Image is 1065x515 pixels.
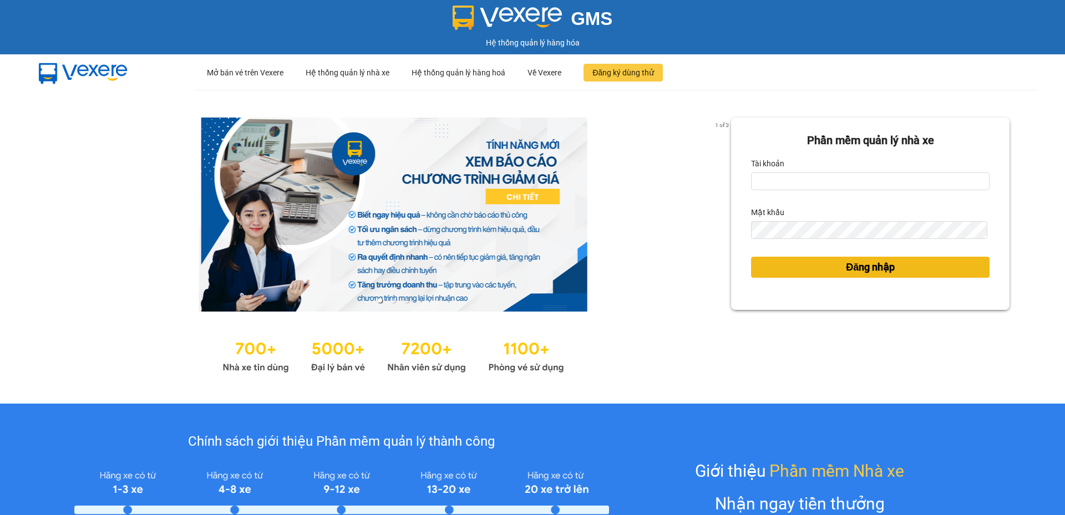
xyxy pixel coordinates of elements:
[222,334,564,376] img: Statistics.png
[412,55,505,90] div: Hệ thống quản lý hàng hoá
[846,259,895,275] span: Đăng nhập
[716,118,731,312] button: next slide / item
[751,203,784,221] label: Mật khẩu
[695,458,904,484] div: Giới thiệu
[751,221,987,239] input: Mật khẩu
[378,298,382,303] li: slide item 1
[3,37,1062,49] div: Hệ thống quản lý hàng hóa
[453,17,613,26] a: GMS
[391,298,395,303] li: slide item 2
[453,6,562,30] img: logo 2
[306,55,389,90] div: Hệ thống quản lý nhà xe
[592,67,654,79] span: Đăng ký dùng thử
[571,8,612,29] span: GMS
[55,118,71,312] button: previous slide / item
[751,257,990,278] button: Đăng nhập
[769,458,904,484] span: Phần mềm Nhà xe
[404,298,409,303] li: slide item 3
[74,431,608,452] div: Chính sách giới thiệu Phần mềm quản lý thành công
[712,118,731,132] p: 1 of 3
[751,172,990,190] input: Tài khoản
[751,132,990,149] div: Phần mềm quản lý nhà xe
[207,55,283,90] div: Mở bán vé trên Vexere
[584,64,663,81] button: Đăng ký dùng thử
[751,155,784,172] label: Tài khoản
[528,55,561,90] div: Về Vexere
[28,54,139,91] img: mbUUG5Q.png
